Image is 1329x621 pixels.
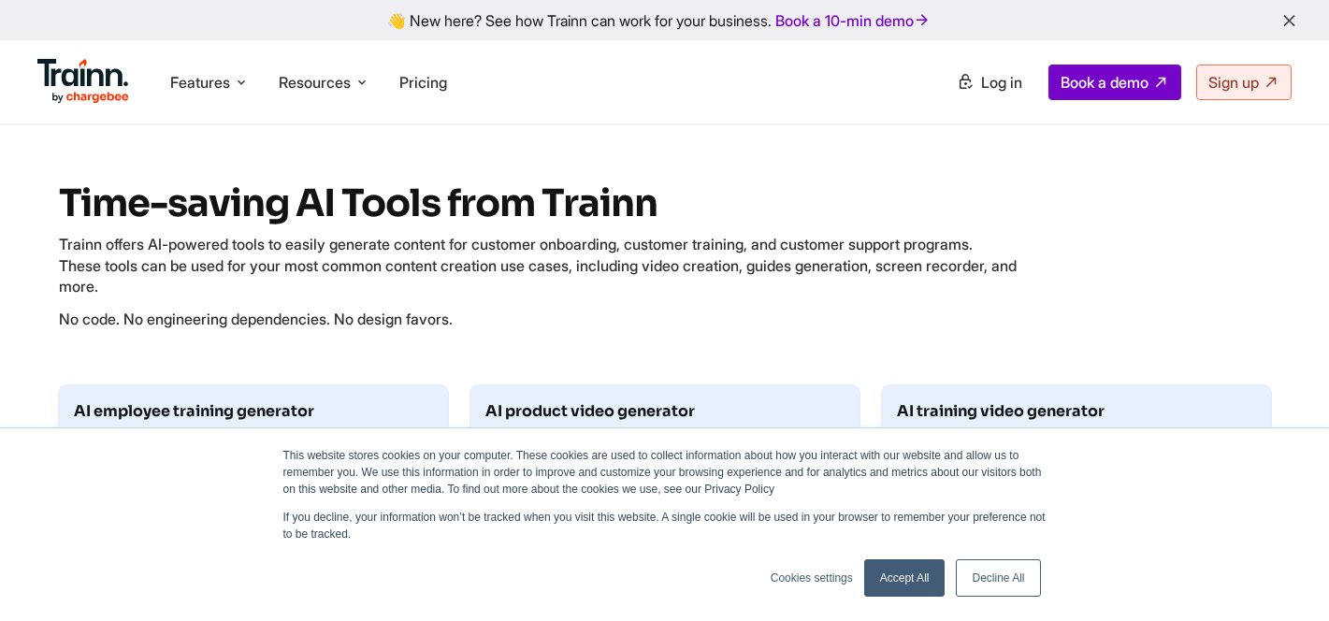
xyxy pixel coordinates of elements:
span: Features [170,72,230,93]
span: Resources [279,72,351,93]
h6: AI product video generator [485,400,845,423]
a: Book a 10-min demo [772,7,934,34]
h1: Time-saving AI Tools from Trainn [59,181,1271,226]
a: Book a demo [1048,65,1181,100]
a: Log in [946,65,1033,99]
iframe: Chat Widget [1235,531,1329,621]
img: Trainn Logo [37,59,129,104]
a: AI training video generator Let me introduce you to Trainn's AI Training Video Generator, a remar... [882,385,1271,497]
div: 👋 New here? See how Trainn can work for your business. [11,11,1318,29]
a: Cookies settings [771,570,853,586]
p: Let me introduce you to Trainn's AI Training Video Generator, a remarkable and easy tool that wil... [897,426,1256,482]
a: Decline All [956,559,1040,597]
a: AI product video generator Trainn’s AI product video generator is more than just a tool; it's a r... [470,385,860,497]
p: This website stores cookies on your computer. These cookies are used to collect information about... [283,447,1047,498]
p: If you decline, your information won’t be tracked when you visit this website. A single cookie wi... [283,509,1047,542]
a: AI employee training generator Introducing [PERSON_NAME]’s AI Employee Training Generator – a rev... [59,385,448,497]
span: Log in [981,73,1022,92]
p: Introducing [PERSON_NAME]’s AI Employee Training Generator – a revolutionary tool designed to tra... [74,426,433,482]
p: Trainn offers AI-powered tools to easily generate content for customer onboarding, customer train... [59,234,1017,296]
p: Trainn’s AI product video generator is more than just a tool; it's a revolutionary technology tha... [485,426,845,482]
a: Pricing [399,73,447,92]
h6: AI training video generator [897,400,1256,423]
a: Accept All [864,559,946,597]
span: Sign up [1208,73,1259,92]
span: Book a demo [1061,73,1148,92]
a: Sign up [1196,65,1292,100]
h6: AI employee training generator [74,400,433,423]
p: No code. No engineering dependencies. No design favors. [59,309,1017,329]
